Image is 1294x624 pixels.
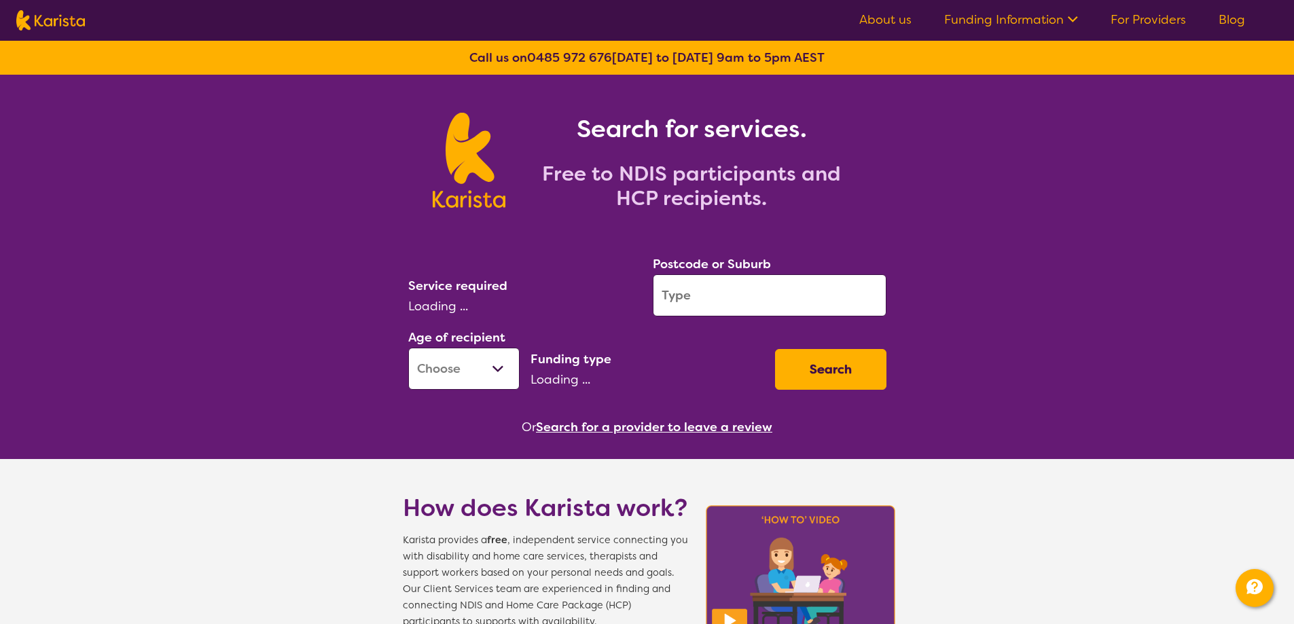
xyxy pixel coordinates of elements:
[859,12,912,28] a: About us
[527,50,612,66] a: 0485 972 676
[408,296,642,316] div: Loading ...
[1111,12,1186,28] a: For Providers
[433,113,505,208] img: Karista logo
[531,351,611,367] label: Funding type
[531,369,764,390] div: Loading ...
[536,417,772,437] button: Search for a provider to leave a review
[944,12,1078,28] a: Funding Information
[487,534,507,547] b: free
[522,162,861,210] h2: Free to NDIS participants and HCP recipients.
[469,50,825,66] b: Call us on [DATE] to [DATE] 9am to 5pm AEST
[408,278,507,294] label: Service required
[653,256,771,272] label: Postcode or Suburb
[775,349,886,390] button: Search
[403,492,688,524] h1: How does Karista work?
[1219,12,1245,28] a: Blog
[408,329,505,346] label: Age of recipient
[522,113,861,145] h1: Search for services.
[653,274,886,316] input: Type
[1236,569,1274,607] button: Channel Menu
[522,417,536,437] span: Or
[16,10,85,31] img: Karista logo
